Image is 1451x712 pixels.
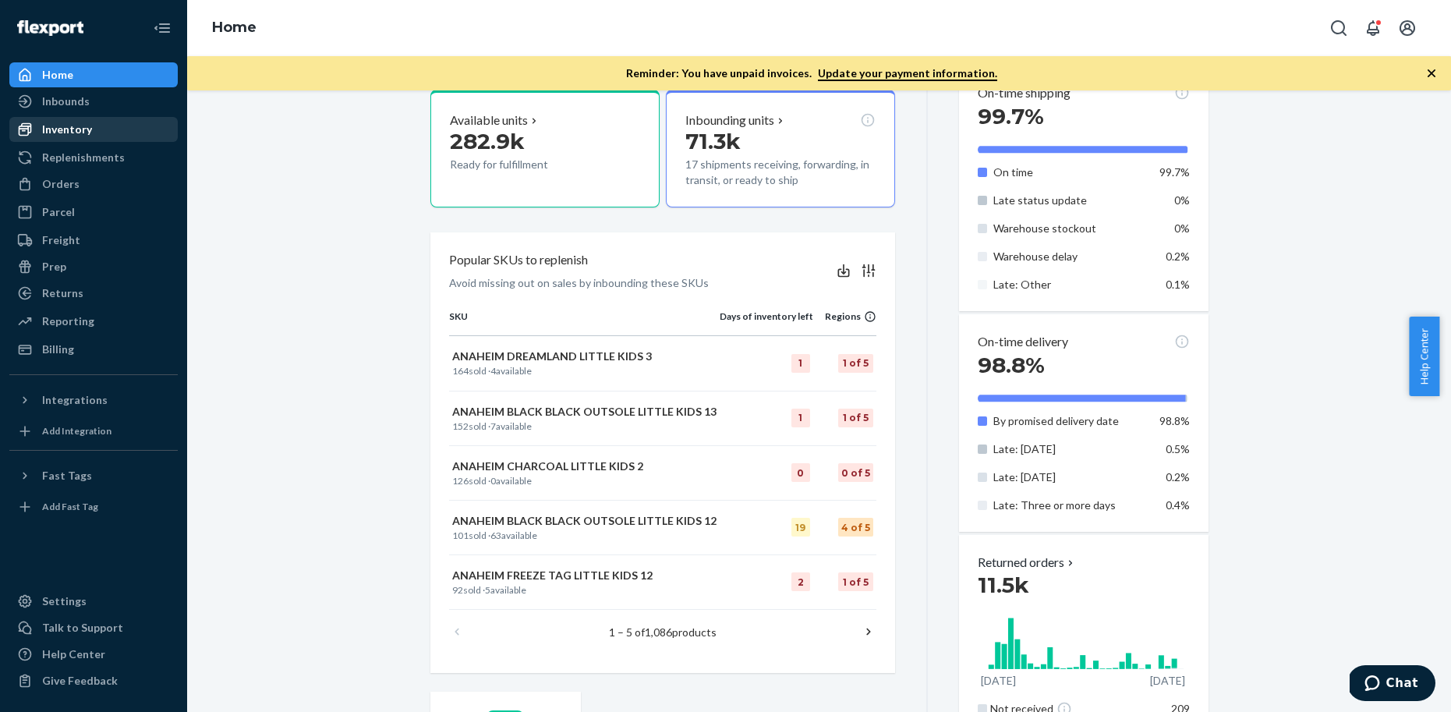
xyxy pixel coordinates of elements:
p: [DATE] [1150,673,1185,689]
a: Inbounds [9,89,178,114]
span: 0% [1174,221,1190,235]
a: Home [9,62,178,87]
p: Warehouse delay [993,249,1147,264]
div: Prep [42,259,66,275]
button: Inbounding units71.3k17 shipments receiving, forwarding, in transit, or ready to ship [666,90,895,208]
th: Days of inventory left [720,310,813,336]
a: Reporting [9,309,178,334]
p: Inbounding units [685,112,774,129]
div: 1 [791,354,810,373]
a: Add Integration [9,419,178,444]
span: 71.3k [685,128,741,154]
p: On time [993,165,1147,180]
div: Settings [42,593,87,609]
p: Late: [DATE] [993,441,1147,457]
div: 4 of 5 [838,518,873,537]
span: 0 [490,475,496,487]
span: 0.4% [1166,498,1190,512]
a: Home [212,19,257,36]
span: 152 [452,420,469,432]
div: 1 of 5 [838,572,873,591]
span: 5 [485,584,490,596]
span: 1,086 [645,625,672,639]
iframe: Opens a widget where you can chat to one of our agents [1350,665,1435,704]
div: Inventory [42,122,92,137]
button: Open Search Box [1323,12,1354,44]
div: Help Center [42,646,105,662]
div: Freight [42,232,80,248]
div: Home [42,67,73,83]
div: 1 of 5 [838,409,873,427]
button: Open account menu [1392,12,1423,44]
span: 92 [452,584,463,596]
span: 126 [452,475,469,487]
p: Popular SKUs to replenish [449,251,588,269]
div: 19 [791,518,810,537]
p: Ready for fulfillment [450,157,594,172]
a: Prep [9,254,178,279]
a: Returns [9,281,178,306]
th: SKU [449,310,720,336]
a: Add Fast Tag [9,494,178,519]
p: On-time shipping [978,84,1071,102]
p: Available units [450,112,528,129]
p: Late status update [993,193,1147,208]
div: Returns [42,285,83,301]
div: Replenishments [42,150,125,165]
div: Add Fast Tag [42,500,98,513]
button: Help Center [1409,317,1439,396]
p: Late: Other [993,277,1147,292]
span: 99.7% [1159,165,1190,179]
button: Give Feedback [9,668,178,693]
button: Integrations [9,388,178,413]
span: 0.5% [1166,442,1190,455]
img: Flexport logo [17,20,83,36]
p: Late: [DATE] [993,469,1147,485]
p: sold · available [452,474,717,487]
a: Help Center [9,642,178,667]
div: 0 of 5 [838,463,873,482]
div: Fast Tags [42,468,92,484]
span: 4 [490,365,496,377]
p: By promised delivery date [993,413,1147,429]
p: sold · available [452,420,717,433]
ol: breadcrumbs [200,5,269,51]
p: [DATE] [981,673,1016,689]
span: 164 [452,365,469,377]
p: sold · available [452,364,717,377]
span: 63 [490,530,501,541]
span: 101 [452,530,469,541]
button: Available units282.9kReady for fulfillment [430,90,660,208]
p: Reminder: You have unpaid invoices. [626,66,997,81]
div: Regions [813,310,877,323]
div: 1 [791,409,810,427]
a: Orders [9,172,178,197]
span: 99.7% [978,103,1044,129]
p: Avoid missing out on sales by inbounding these SKUs [449,275,709,291]
p: sold · available [452,583,717,597]
p: Late: Three or more days [993,498,1147,513]
div: Inbounds [42,94,90,109]
a: Replenishments [9,145,178,170]
p: 1 – 5 of products [609,625,717,640]
span: 98.8% [978,352,1045,378]
span: 11.5k [978,572,1029,598]
a: Settings [9,589,178,614]
span: 0.2% [1166,250,1190,263]
p: ANAHEIM BLACK BLACK OUTSOLE LITTLE KIDS 13 [452,404,717,420]
p: Warehouse stockout [993,221,1147,236]
p: sold · available [452,529,717,542]
p: 17 shipments receiving, forwarding, in transit, or ready to ship [685,157,876,188]
div: 0 [791,463,810,482]
button: Close Navigation [147,12,178,44]
p: On-time delivery [978,333,1068,351]
span: 0.1% [1166,278,1190,291]
a: Inventory [9,117,178,142]
span: 282.9k [450,128,525,154]
div: Orders [42,176,80,192]
a: Parcel [9,200,178,225]
p: ANAHEIM DREAMLAND LITTLE KIDS 3 [452,349,717,364]
a: Update your payment information. [818,66,997,81]
button: Returned orders [978,554,1077,572]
